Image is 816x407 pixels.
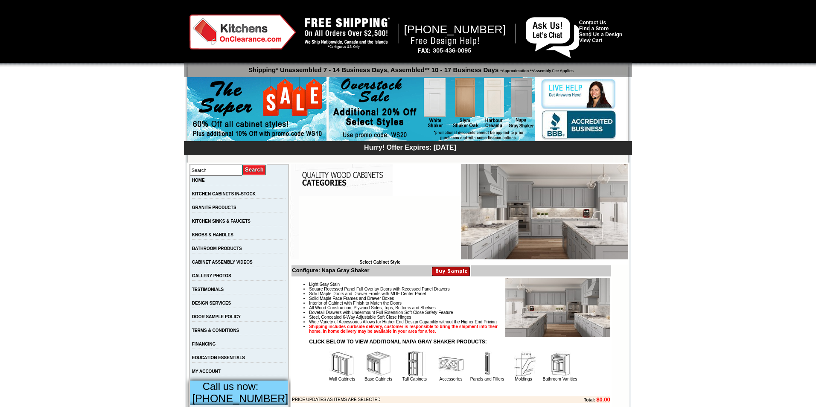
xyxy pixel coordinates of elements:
a: View Cart [579,38,602,44]
a: Bathroom Vanities [543,377,577,381]
a: EDUCATION ESSENTIALS [192,355,245,360]
a: Moldings [515,377,532,381]
a: HOME [192,178,205,183]
span: [PHONE_NUMBER] [404,23,506,36]
span: Dovetail Drawers with Undermount Full Extension Soft Close Safety Feature [309,310,453,315]
span: [PHONE_NUMBER] [192,392,288,404]
a: GRANITE PRODUCTS [192,205,236,210]
span: Solid Maple Face Frames and Drawer Boxes [309,296,394,301]
p: Shipping* Unassembled 7 - 14 Business Days, Assembled** 10 - 17 Business Days [188,62,632,73]
b: Configure: Napa Gray Shaker [292,267,369,273]
span: Square Recessed Panel Full Overlay Doors with Recessed Panel Drawers [309,287,450,291]
img: Bathroom Vanities [547,351,573,377]
span: *Approximation **Assembly Fee Applies [498,67,574,73]
a: KITCHEN SINKS & FAUCETS [192,219,251,224]
a: TESTIMONIALS [192,287,224,292]
span: Light Gray Stain [309,282,340,287]
img: Tall Cabinets [402,351,428,377]
a: Send Us a Design [579,32,622,38]
iframe: Browser incompatible [299,196,461,260]
a: Find a Store [579,26,609,32]
b: Total: [584,398,595,402]
a: DOOR SAMPLE POLICY [192,314,241,319]
a: KNOBS & HANDLES [192,233,233,237]
img: Base Cabinets [366,351,391,377]
a: Panels and Fillers [470,377,504,381]
a: GALLERY PHOTOS [192,273,231,278]
a: Wall Cabinets [329,377,355,381]
a: Contact Us [579,20,606,26]
span: Interior of Cabinet with Finish to Match the Doors [309,301,402,305]
a: DESIGN SERVICES [192,301,231,305]
img: Kitchens on Clearance Logo [189,15,296,49]
img: Accessories [438,351,464,377]
a: Tall Cabinets [402,377,427,381]
strong: CLICK BELOW TO VIEW ADDITIONAL NAPA GRAY SHAKER PRODUCTS: [309,339,487,345]
a: Accessories [440,377,463,381]
img: Moldings [511,351,536,377]
a: FINANCING [192,342,216,346]
span: Steel, Concealed 6-Way Adjustable Soft Close Hinges [309,315,411,320]
b: $0.00 [596,396,610,403]
strong: Shipping includes curbside delivery, customer is responsible to bring the shipment into their hom... [309,324,498,334]
img: Wall Cabinets [329,351,355,377]
span: Solid Maple Doors and Drawer Fronts with MDF Center Panel [309,291,425,296]
span: All Wood Construction, Plywood Sides, Tops, Bottoms and Shelves [309,305,435,310]
span: Wide Variety of Accessories Allows for Higher End Design Capability without the Higher End Pricing [309,320,496,324]
img: Panels and Fillers [475,351,500,377]
img: Napa Gray Shaker [461,164,628,259]
a: Base Cabinets [364,377,392,381]
td: PRICE UPDATES AS ITEMS ARE SELECTED [292,396,537,403]
a: MY ACCOUNT [192,369,221,374]
a: BATHROOM PRODUCTS [192,246,242,251]
span: Call us now: [203,381,259,392]
div: Hurry! Offer Expires: [DATE] [188,142,632,151]
a: CABINET ASSEMBLY VIDEOS [192,260,253,265]
b: Select Cabinet Style [359,260,400,265]
img: Product Image [505,278,610,337]
a: KITCHEN CABINETS IN-STOCK [192,192,256,196]
input: Submit [242,164,267,176]
a: TERMS & CONDITIONS [192,328,239,333]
